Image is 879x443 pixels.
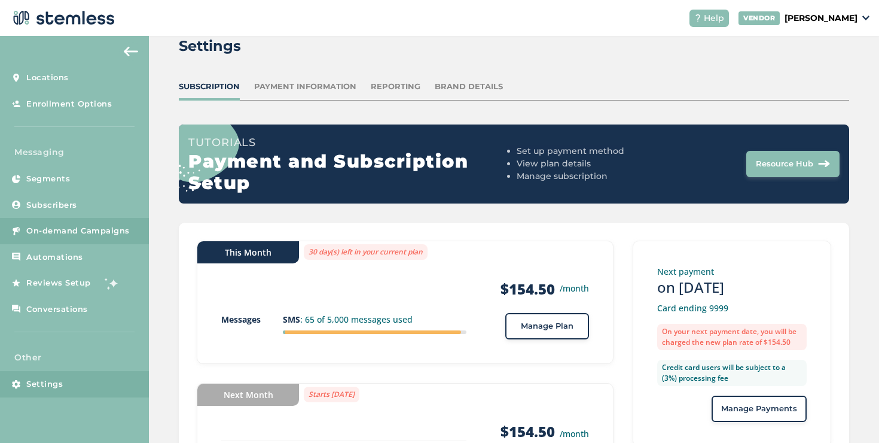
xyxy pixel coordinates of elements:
label: Starts [DATE] [304,387,359,402]
span: Settings [26,378,63,390]
button: Manage Plan [505,313,589,339]
p: Messages [221,313,282,326]
label: 30 day(s) left in your current plan [304,244,428,260]
span: Resource Hub [756,158,813,170]
h2: Payment and Subscription Setup [188,151,511,194]
img: logo-dark-0685b13c.svg [10,6,115,30]
iframe: Chat Widget [819,386,879,443]
button: Manage Payments [712,396,807,422]
span: Reviews Setup [26,277,91,289]
h2: Settings [179,35,241,57]
div: VENDOR [738,11,780,25]
strong: $154.50 [500,421,555,441]
p: Card ending 9999 [657,302,807,314]
div: Subscription [179,81,240,93]
span: Manage Plan [521,320,573,332]
small: /month [560,282,589,295]
p: [PERSON_NAME] [785,12,857,25]
div: Reporting [371,81,420,93]
div: Next Month [197,384,299,406]
label: On your next payment date, you will be charged the new plan rate of $154.50 [657,324,807,350]
span: Conversations [26,304,88,315]
span: Manage Payments [721,403,797,415]
span: On-demand Campaigns [26,225,130,237]
div: This Month [197,241,299,263]
p: Next payment [657,265,807,278]
span: Automations [26,251,83,263]
img: icon_down-arrow-small-66adaf34.svg [862,16,869,20]
strong: $154.50 [500,280,555,299]
span: Segments [26,173,70,185]
li: Manage subscription [517,170,676,183]
span: Locations [26,72,69,84]
img: glitter-stars-b7820f95.gif [100,271,124,295]
button: Resource Hub [746,151,840,177]
li: Set up payment method [517,145,676,157]
strong: SMS [283,314,300,325]
span: Help [704,12,724,25]
small: /month [560,428,589,439]
img: icon-arrow-back-accent-c549486e.svg [124,47,138,56]
span: Enrollment Options [26,98,112,110]
h3: Tutorials [188,134,511,151]
li: View plan details [517,157,676,170]
div: Brand Details [435,81,503,93]
p: : 65 of 5,000 messages used [283,313,466,326]
h3: on [DATE] [657,278,807,297]
img: icon-help-white-03924b79.svg [694,14,701,22]
div: Payment Information [254,81,356,93]
span: Subscribers [26,199,77,211]
label: Credit card users will be subject to a (3%) processing fee [657,360,807,386]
